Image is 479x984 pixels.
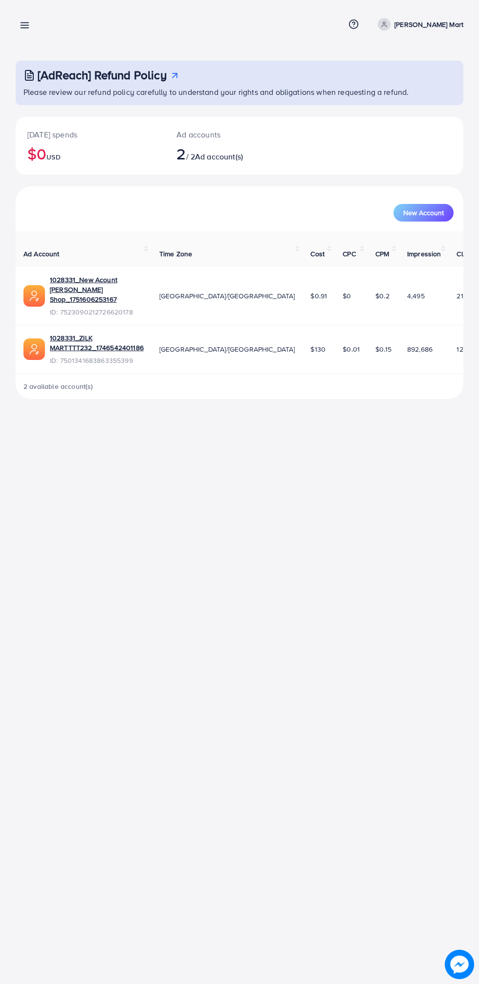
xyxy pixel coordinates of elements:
[27,144,153,163] h2: $0
[23,338,45,360] img: ic-ads-acc.e4c84228.svg
[394,19,463,30] p: [PERSON_NAME] Mart
[407,291,425,301] span: 4,495
[38,68,167,82] h3: [AdReach] Refund Policy
[176,129,265,140] p: Ad accounts
[23,285,45,307] img: ic-ads-acc.e4c84228.svg
[375,344,392,354] span: $0.15
[375,249,389,259] span: CPM
[159,344,295,354] span: [GEOGRAPHIC_DATA]/[GEOGRAPHIC_DATA]
[343,249,355,259] span: CPC
[50,356,144,365] span: ID: 7501341683863355399
[445,950,474,979] img: image
[27,129,153,140] p: [DATE] spends
[403,209,444,216] span: New Account
[375,291,390,301] span: $0.2
[23,249,60,259] span: Ad Account
[23,86,457,98] p: Please review our refund policy carefully to understand your rights and obligations when requesti...
[176,142,186,165] span: 2
[195,151,243,162] span: Ad account(s)
[343,344,360,354] span: $0.01
[310,344,326,354] span: $130
[393,204,454,222] button: New Account
[457,344,477,354] span: 12,303
[23,381,93,391] span: 2 available account(s)
[374,18,463,31] a: [PERSON_NAME] Mart
[50,333,144,353] a: 1028331_ZILK MARTTTT232_1746542401186
[407,344,433,354] span: 892,686
[46,152,60,162] span: USD
[310,249,325,259] span: Cost
[50,275,144,305] a: 1028331_New Acount [PERSON_NAME] Shop_1751606253167
[159,291,295,301] span: [GEOGRAPHIC_DATA]/[GEOGRAPHIC_DATA]
[407,249,441,259] span: Impression
[457,291,467,301] span: 215
[50,307,144,317] span: ID: 7523090212726620178
[159,249,192,259] span: Time Zone
[310,291,327,301] span: $0.91
[457,249,475,259] span: Clicks
[176,144,265,163] h2: / 2
[343,291,351,301] span: $0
